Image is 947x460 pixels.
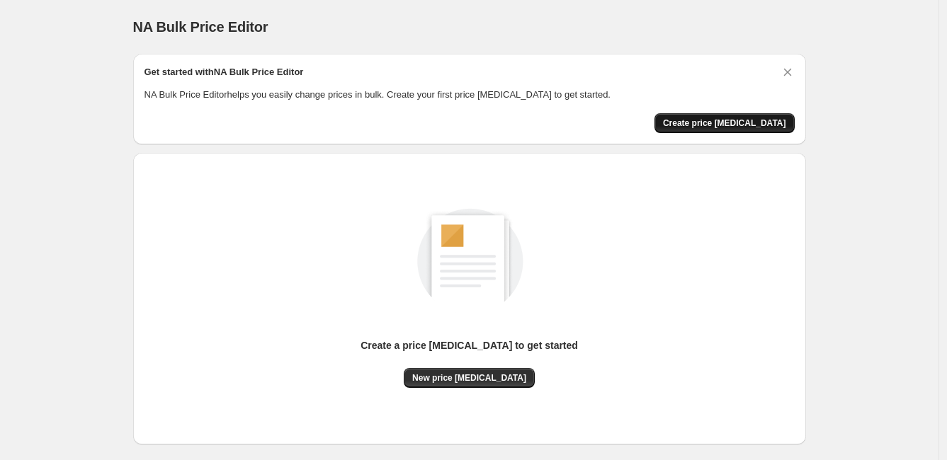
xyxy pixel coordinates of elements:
button: Dismiss card [781,65,795,79]
button: New price [MEDICAL_DATA] [404,368,535,388]
span: New price [MEDICAL_DATA] [412,372,526,384]
span: Create price [MEDICAL_DATA] [663,117,786,129]
p: NA Bulk Price Editor helps you easily change prices in bulk. Create your first price [MEDICAL_DAT... [144,88,795,102]
p: Create a price [MEDICAL_DATA] to get started [361,338,578,352]
span: NA Bulk Price Editor [133,19,268,35]
h2: Get started with NA Bulk Price Editor [144,65,304,79]
button: Create price change job [654,113,795,133]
